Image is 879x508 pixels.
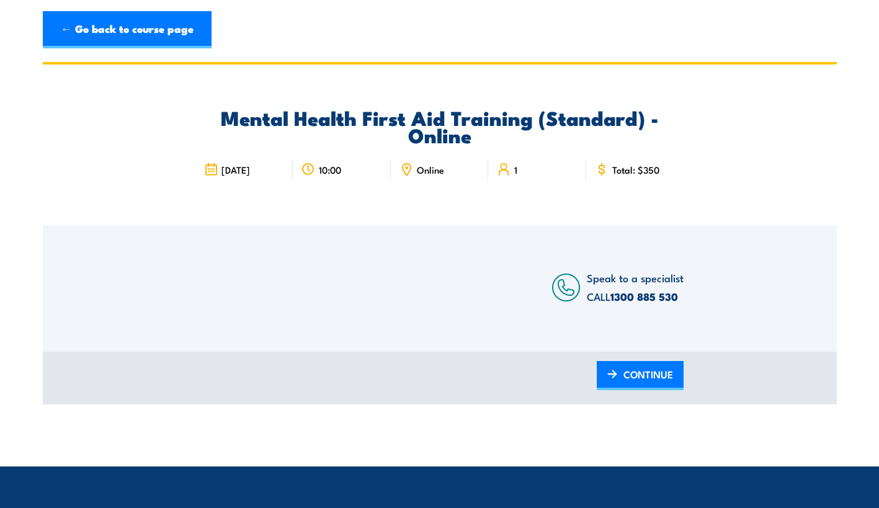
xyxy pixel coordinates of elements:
[597,361,684,390] a: CONTINUE
[319,164,341,175] span: 10:00
[587,270,684,304] span: Speak to a specialist CALL
[514,164,517,175] span: 1
[221,164,250,175] span: [DATE]
[612,164,659,175] span: Total: $350
[43,11,212,48] a: ← Go back to course page
[417,164,444,175] span: Online
[610,288,678,305] a: 1300 885 530
[195,109,684,143] h2: Mental Health First Aid Training (Standard) - Online
[623,358,673,391] span: CONTINUE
